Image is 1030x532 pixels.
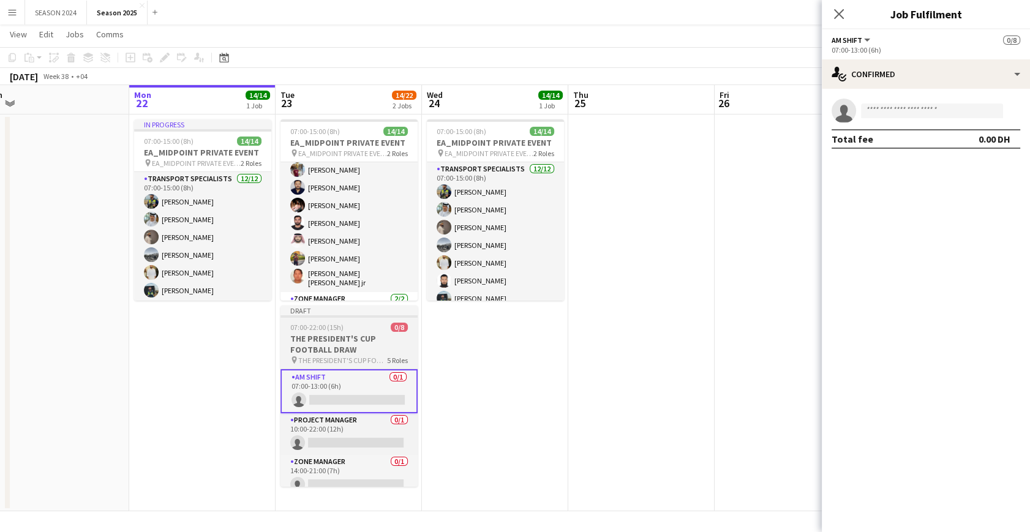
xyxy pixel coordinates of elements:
[425,96,443,110] span: 24
[718,96,729,110] span: 26
[96,29,124,40] span: Comms
[144,137,194,146] span: 07:00-15:00 (8h)
[298,149,387,158] span: EA_MIDPOINT PRIVATE EVENT
[1003,36,1020,45] span: 0/8
[280,305,418,315] div: Draft
[832,36,872,45] button: AM SHIFT
[280,369,418,413] app-card-role: AM SHIFT0/107:00-13:00 (6h)
[280,89,295,100] span: Tue
[720,89,729,100] span: Fri
[241,159,261,168] span: 2 Roles
[392,91,416,100] span: 14/22
[134,172,271,409] app-card-role: Transport Specialists12/1207:00-15:00 (8h)[PERSON_NAME][PERSON_NAME][PERSON_NAME][PERSON_NAME][PE...
[10,29,27,40] span: View
[832,36,862,45] span: AM SHIFT
[134,119,271,129] div: In progress
[39,29,53,40] span: Edit
[132,96,151,110] span: 22
[393,101,416,110] div: 2 Jobs
[822,59,1030,89] div: Confirmed
[134,89,151,100] span: Mon
[979,133,1010,145] div: 0.00 DH
[445,149,533,158] span: EA_MIDPOINT PRIVATE EVENT
[237,137,261,146] span: 14/14
[246,101,269,110] div: 1 Job
[280,305,418,487] app-job-card: Draft07:00-22:00 (15h)0/8THE PRESIDENT'S CUP FOOTBALL DRAW THE PRESIDENT'S CUP FOOTBALL DRAW5 Rol...
[280,137,418,148] h3: EA_MIDPOINT PRIVATE EVENT
[66,29,84,40] span: Jobs
[832,133,873,145] div: Total fee
[832,45,1020,54] div: 07:00-13:00 (6h)
[91,26,129,42] a: Comms
[290,323,344,332] span: 07:00-22:00 (15h)
[280,51,418,292] app-card-role: [PERSON_NAME][PERSON_NAME][PERSON_NAME][PERSON_NAME][PERSON_NAME][PERSON_NAME][PERSON_NAME][PERSO...
[76,72,88,81] div: +04
[87,1,148,24] button: Season 2025
[279,96,295,110] span: 23
[5,26,32,42] a: View
[10,70,38,83] div: [DATE]
[391,323,408,332] span: 0/8
[427,162,564,399] app-card-role: Transport Specialists12/1207:00-15:00 (8h)[PERSON_NAME][PERSON_NAME][PERSON_NAME][PERSON_NAME][PE...
[427,89,443,100] span: Wed
[383,127,408,136] span: 14/14
[427,119,564,301] app-job-card: 07:00-15:00 (8h)14/14EA_MIDPOINT PRIVATE EVENT EA_MIDPOINT PRIVATE EVENT2 RolesTransport Speciali...
[533,149,554,158] span: 2 Roles
[530,127,554,136] span: 14/14
[387,356,408,365] span: 5 Roles
[134,147,271,158] h3: EA_MIDPOINT PRIVATE EVENT
[280,119,418,301] app-job-card: 07:00-15:00 (8h)14/14EA_MIDPOINT PRIVATE EVENT EA_MIDPOINT PRIVATE EVENT2 Roles[PERSON_NAME][PERS...
[539,101,562,110] div: 1 Job
[246,91,270,100] span: 14/14
[25,1,87,24] button: SEASON 2024
[61,26,89,42] a: Jobs
[280,333,418,355] h3: THE PRESIDENT'S CUP FOOTBALL DRAW
[152,159,241,168] span: EA_MIDPOINT PRIVATE EVENT
[280,455,418,496] app-card-role: Zone Manager0/114:00-21:00 (7h)
[290,127,340,136] span: 07:00-15:00 (8h)
[538,91,563,100] span: 14/14
[822,6,1030,22] h3: Job Fulfilment
[573,89,588,100] span: Thu
[387,149,408,158] span: 2 Roles
[280,292,418,355] app-card-role: Zone Manager2/2
[571,96,588,110] span: 25
[40,72,71,81] span: Week 38
[298,356,387,365] span: THE PRESIDENT'S CUP FOOTBALL DRAW
[280,413,418,455] app-card-role: Project Manager0/110:00-22:00 (12h)
[427,137,564,148] h3: EA_MIDPOINT PRIVATE EVENT
[437,127,486,136] span: 07:00-15:00 (8h)
[34,26,58,42] a: Edit
[134,119,271,301] app-job-card: In progress07:00-15:00 (8h)14/14EA_MIDPOINT PRIVATE EVENT EA_MIDPOINT PRIVATE EVENT2 RolesTranspo...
